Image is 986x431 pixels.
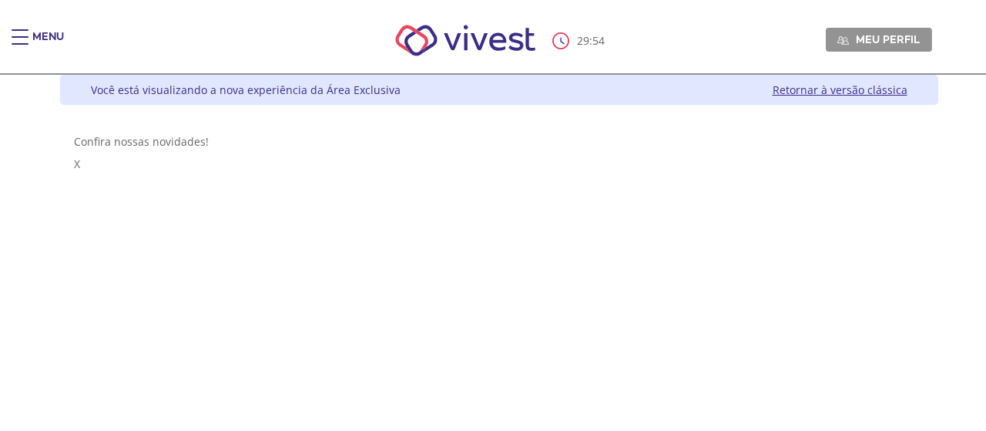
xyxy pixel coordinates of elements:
[378,8,553,73] img: Vivest
[577,33,589,48] span: 29
[74,134,924,149] div: Confira nossas novidades!
[826,28,932,51] a: Meu perfil
[837,35,849,46] img: Meu perfil
[49,75,938,431] div: Vivest
[592,33,605,48] span: 54
[773,82,907,97] a: Retornar à versão clássica
[552,32,608,49] div: :
[74,157,80,171] span: X
[856,32,920,46] span: Meu perfil
[32,29,64,60] div: Menu
[91,82,401,97] div: Você está visualizando a nova experiência da Área Exclusiva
